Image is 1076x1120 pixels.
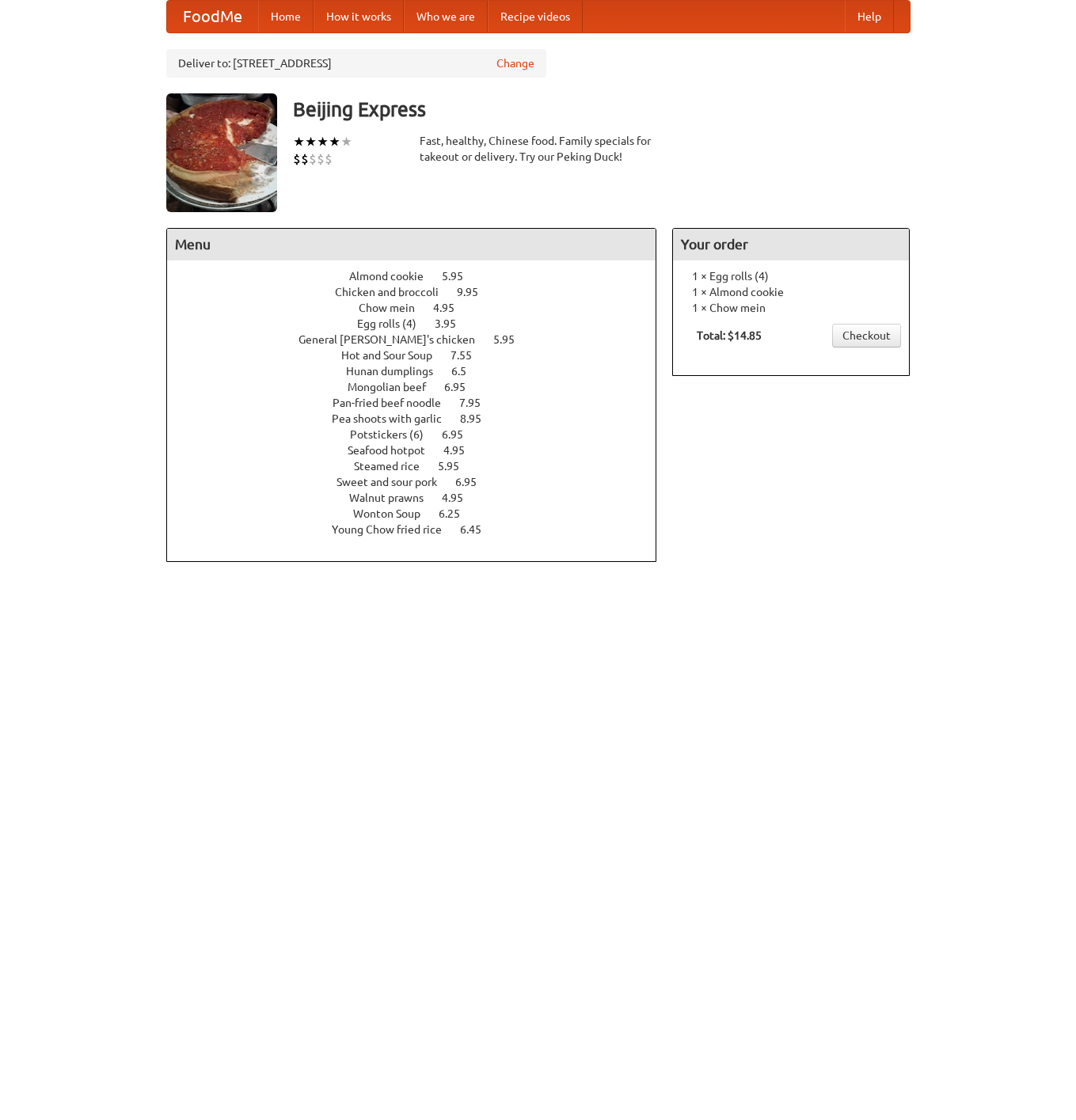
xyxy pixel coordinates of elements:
[340,133,352,150] li: ★
[309,150,317,168] li: $
[673,229,909,260] h4: Your order
[353,507,489,520] a: Wonton Soup 6.25
[341,349,501,362] a: Hot and Sour Soup 7.55
[451,349,488,362] span: 7.55
[444,381,481,393] span: 6.95
[301,150,309,168] li: $
[350,428,492,441] a: Potstickers (6) 6.95
[460,412,497,425] span: 8.95
[293,150,301,168] li: $
[681,268,901,284] li: 1 × Egg rolls (4)
[357,317,432,330] span: Egg rolls (4)
[349,492,492,504] a: Walnut prawns 4.95
[167,229,656,260] h4: Menu
[349,270,439,283] span: Almond cookie
[333,397,457,409] span: Pan-fried beef noodle
[354,460,435,473] span: Steamed rice
[333,397,510,409] a: Pan-fried beef noodle 7.95
[359,302,431,314] span: Chow mein
[350,428,439,441] span: Potstickers (6)
[442,270,479,283] span: 5.95
[346,365,449,378] span: Hunan dumplings
[298,333,544,346] a: General [PERSON_NAME]'s chicken 5.95
[332,412,458,425] span: Pea shoots with garlic
[438,460,475,473] span: 5.95
[420,133,657,165] div: Fast, healthy, Chinese food. Family specials for takeout or delivery. Try our Peking Duck!
[166,49,546,78] div: Deliver to: [STREET_ADDRESS]
[349,492,439,504] span: Walnut prawns
[493,333,530,346] span: 5.95
[457,286,494,298] span: 9.95
[357,317,485,330] a: Egg rolls (4) 3.95
[335,286,454,298] span: Chicken and broccoli
[354,460,489,473] a: Steamed rice 5.95
[166,93,277,212] img: angular.jpg
[336,476,506,488] a: Sweet and sour pork 6.95
[488,1,583,32] a: Recipe videos
[341,349,448,362] span: Hot and Sour Soup
[681,300,901,316] li: 1 × Chow mein
[167,1,258,32] a: FoodMe
[443,444,481,457] span: 4.95
[346,365,496,378] a: Hunan dumplings 6.5
[258,1,314,32] a: Home
[832,324,901,347] a: Checkout
[348,381,442,393] span: Mongolian beef
[348,381,495,393] a: Mongolian beef 6.95
[455,476,492,488] span: 6.95
[293,133,305,150] li: ★
[439,507,476,520] span: 6.25
[460,523,497,536] span: 6.45
[298,333,491,346] span: General [PERSON_NAME]'s chicken
[317,150,325,168] li: $
[442,492,479,504] span: 4.95
[404,1,488,32] a: Who we are
[459,397,496,409] span: 7.95
[353,507,436,520] span: Wonton Soup
[325,150,333,168] li: $
[336,476,453,488] span: Sweet and sour pork
[451,365,482,378] span: 6.5
[359,302,484,314] a: Chow mein 4.95
[332,523,458,536] span: Young Chow fried rice
[496,55,534,71] a: Change
[305,133,317,150] li: ★
[332,523,511,536] a: Young Chow fried rice 6.45
[348,444,494,457] a: Seafood hotpot 4.95
[435,317,472,330] span: 3.95
[681,284,901,300] li: 1 × Almond cookie
[433,302,470,314] span: 4.95
[332,412,511,425] a: Pea shoots with garlic 8.95
[845,1,894,32] a: Help
[293,93,911,125] h3: Beijing Express
[348,444,441,457] span: Seafood hotpot
[349,270,492,283] a: Almond cookie 5.95
[317,133,329,150] li: ★
[697,329,762,342] b: Total: $14.85
[314,1,404,32] a: How it works
[442,428,479,441] span: 6.95
[329,133,340,150] li: ★
[335,286,508,298] a: Chicken and broccoli 9.95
